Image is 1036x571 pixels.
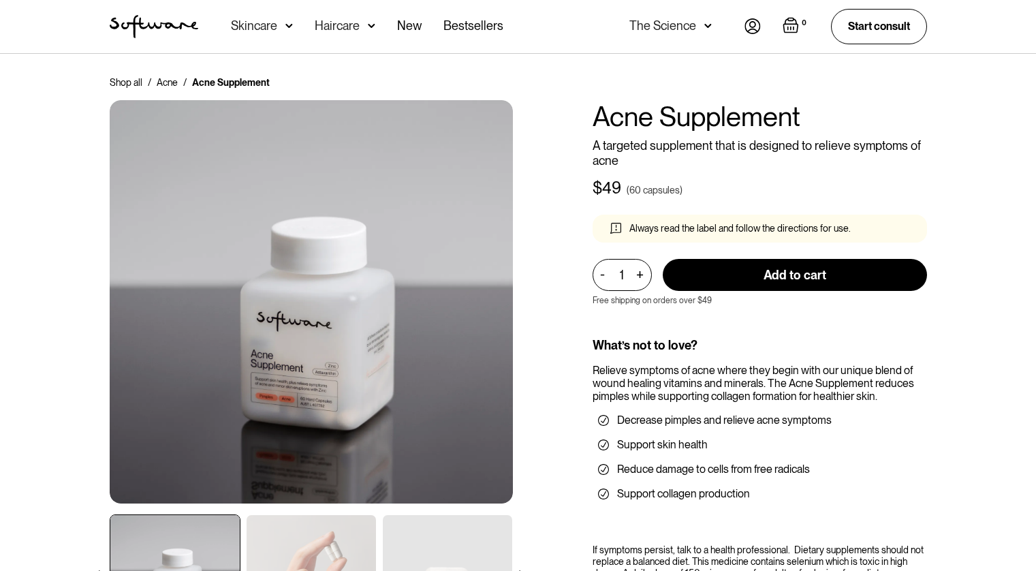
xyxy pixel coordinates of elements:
[285,19,293,33] img: arrow down
[799,17,809,29] div: 0
[110,15,198,38] img: Software Logo
[315,19,360,33] div: Haircare
[598,463,922,476] li: Reduce damage to cells from free radicals
[183,76,187,89] div: /
[598,438,922,452] li: Support skin health
[783,17,809,36] a: Open empty cart
[598,487,922,501] li: Support collagen production
[704,19,712,33] img: arrow down
[148,76,151,89] div: /
[831,9,927,44] a: Start consult
[629,19,696,33] div: The Science
[627,183,682,197] div: (60 capsules)
[598,414,922,427] li: Decrease pimples and relieve acne symptoms
[157,76,178,89] a: Acne
[192,76,270,89] div: Acne Supplement
[593,364,927,403] div: Relieve symptoms of acne where they begin with our unique blend of wound healing vitamins and min...
[593,296,712,305] p: Free shipping on orders over $49
[663,259,927,291] input: Add to cart
[368,19,375,33] img: arrow down
[593,179,602,198] div: $
[593,338,927,353] div: What’s not to love?
[593,138,927,168] p: A targeted supplement that is designed to relieve symptoms of acne
[633,267,648,283] div: +
[110,76,142,89] a: Shop all
[629,223,851,234] div: Always read the label and follow the directions for use.
[602,179,621,198] div: 49
[593,100,927,133] h1: Acne Supplement
[110,15,198,38] a: home
[600,267,609,282] div: -
[231,19,277,33] div: Skincare
[110,100,513,504] img: Ceramide Moisturiser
